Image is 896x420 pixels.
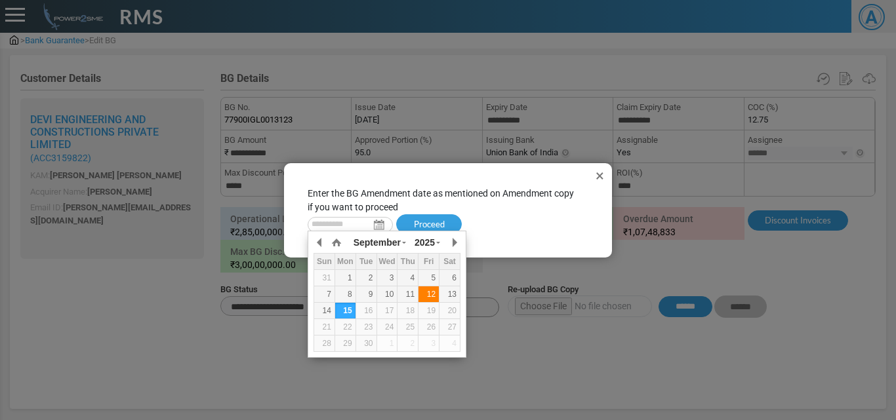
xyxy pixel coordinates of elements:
[439,254,460,270] th: Sat
[314,288,335,300] div: 7
[335,305,356,316] div: 15
[396,214,462,234] button: Proceed
[335,272,356,284] div: 1
[354,237,401,248] span: September
[335,321,356,333] div: 22
[418,288,439,300] div: 12
[356,254,377,270] th: Tue
[377,337,397,349] div: 1
[377,272,397,284] div: 3
[397,272,418,284] div: 4
[418,337,439,349] div: 3
[314,337,335,349] div: 28
[335,254,356,270] th: Mon
[397,254,418,270] th: Thu
[297,176,599,244] div: Enter the BG Amendment date as mentioned on Amendment copy if you want to proceed
[314,254,335,270] th: Sun
[397,321,418,333] div: 25
[356,321,377,333] div: 23
[439,337,460,349] div: 4
[439,288,460,300] div: 13
[397,305,418,316] div: 18
[335,337,356,349] div: 29
[314,272,335,284] div: 31
[439,305,460,316] div: 20
[335,288,356,300] div: 8
[377,321,397,333] div: 24
[418,321,439,333] div: 26
[418,254,439,270] th: Fri
[314,321,335,333] div: 21
[314,305,335,316] div: 14
[439,272,460,284] div: 6
[397,337,418,349] div: 2
[377,288,397,300] div: 10
[377,305,397,316] div: 17
[418,272,439,284] div: 5
[356,288,377,300] div: 9
[377,254,397,270] th: Wed
[356,272,377,284] div: 2
[397,288,418,300] div: 11
[356,305,377,316] div: 16
[418,305,439,316] div: 19
[439,321,460,333] div: 27
[356,337,377,349] div: 30
[590,166,609,185] button: ×
[415,237,435,248] span: 2025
